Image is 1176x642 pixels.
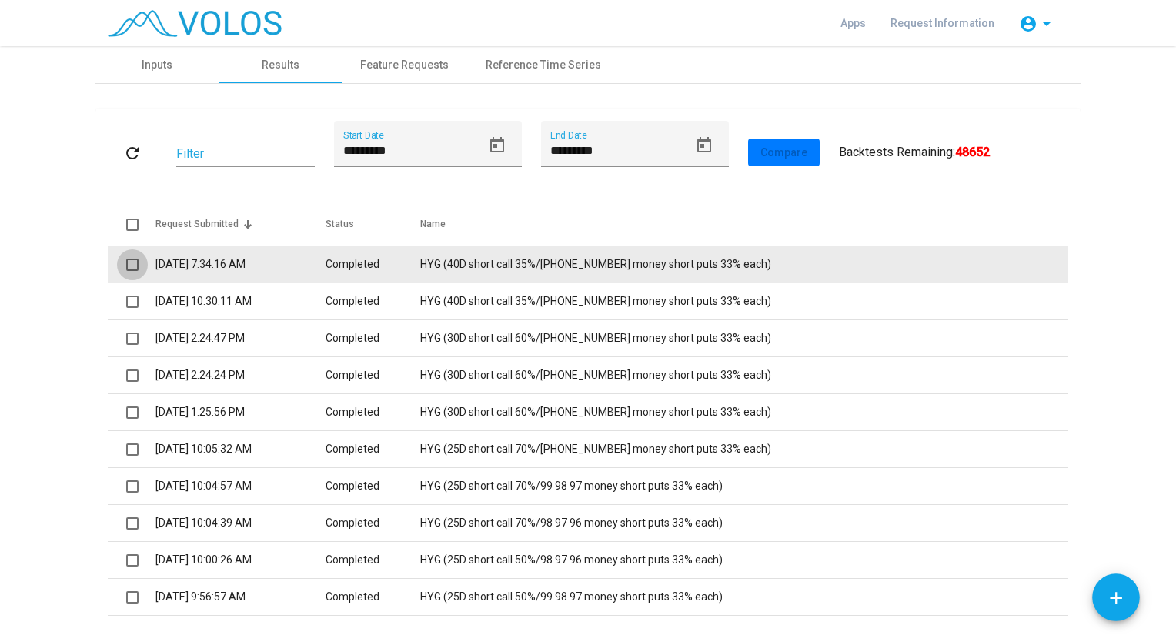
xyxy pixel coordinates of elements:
[326,541,420,578] td: Completed
[326,319,420,356] td: Completed
[839,143,990,162] div: Backtests Remaining:
[482,130,513,161] button: Open calendar
[155,319,326,356] td: [DATE] 2:24:47 PM
[420,356,1068,393] td: HYG (30D short call 60%/[PHONE_NUMBER] money short puts 33% each)
[890,17,994,29] span: Request Information
[155,356,326,393] td: [DATE] 2:24:24 PM
[420,217,1050,231] div: Name
[955,145,990,159] b: 48652
[420,393,1068,430] td: HYG (30D short call 60%/[PHONE_NUMBER] money short puts 33% each)
[326,430,420,467] td: Completed
[326,467,420,504] td: Completed
[155,578,326,615] td: [DATE] 9:56:57 AM
[155,504,326,541] td: [DATE] 10:04:39 AM
[360,57,449,73] div: Feature Requests
[155,217,239,231] div: Request Submitted
[326,356,420,393] td: Completed
[326,578,420,615] td: Completed
[262,57,299,73] div: Results
[420,578,1068,615] td: HYG (25D short call 50%/99 98 97 money short puts 33% each)
[326,504,420,541] td: Completed
[123,144,142,162] mat-icon: refresh
[155,467,326,504] td: [DATE] 10:04:57 AM
[420,504,1068,541] td: HYG (25D short call 70%/98 97 96 money short puts 33% each)
[142,57,172,73] div: Inputs
[1106,588,1126,608] mat-icon: add
[326,246,420,283] td: Completed
[420,541,1068,578] td: HYG (25D short call 50%/98 97 96 money short puts 33% each)
[878,9,1007,37] a: Request Information
[155,283,326,319] td: [DATE] 10:30:11 AM
[1037,15,1056,33] mat-icon: arrow_drop_down
[689,130,720,161] button: Open calendar
[420,319,1068,356] td: HYG (30D short call 60%/[PHONE_NUMBER] money short puts 33% each)
[420,217,446,231] div: Name
[155,246,326,283] td: [DATE] 7:34:16 AM
[760,146,807,159] span: Compare
[1019,15,1037,33] mat-icon: account_circle
[326,393,420,430] td: Completed
[420,246,1068,283] td: HYG (40D short call 35%/[PHONE_NUMBER] money short puts 33% each)
[420,467,1068,504] td: HYG (25D short call 70%/99 98 97 money short puts 33% each)
[155,217,326,231] div: Request Submitted
[840,17,866,29] span: Apps
[326,283,420,319] td: Completed
[420,430,1068,467] td: HYG (25D short call 70%/[PHONE_NUMBER] money short puts 33% each)
[828,9,878,37] a: Apps
[155,541,326,578] td: [DATE] 10:00:26 AM
[1092,573,1140,621] button: Add icon
[420,283,1068,319] td: HYG (40D short call 35%/[PHONE_NUMBER] money short puts 33% each)
[326,217,420,231] div: Status
[748,139,820,166] button: Compare
[155,430,326,467] td: [DATE] 10:05:32 AM
[155,393,326,430] td: [DATE] 1:25:56 PM
[486,57,601,73] div: Reference Time Series
[326,217,354,231] div: Status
